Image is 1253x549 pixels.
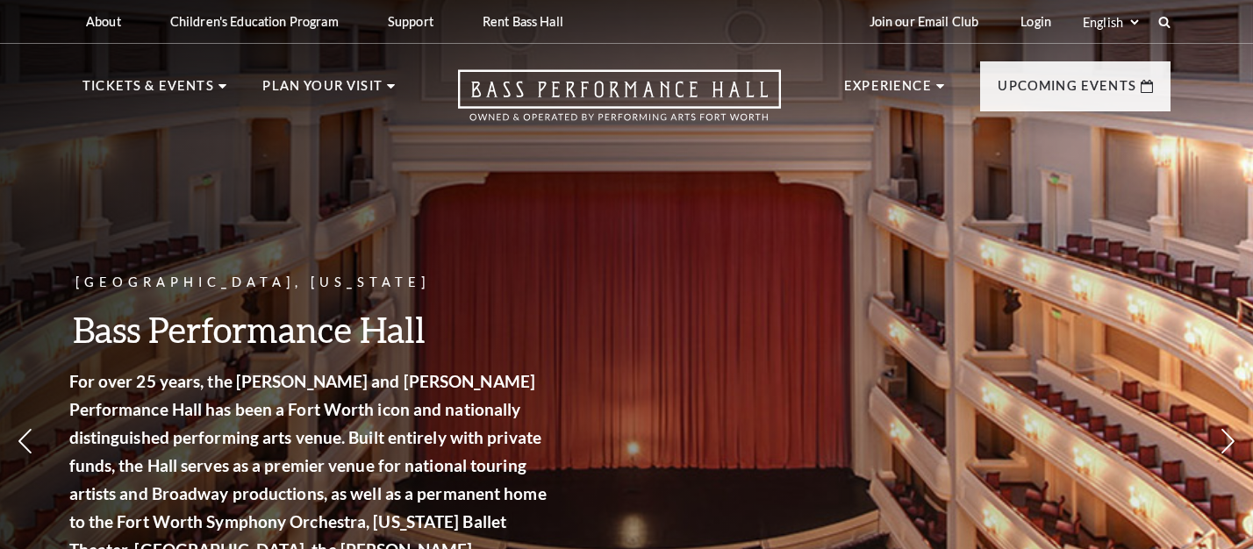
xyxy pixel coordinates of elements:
[388,14,433,29] p: Support
[998,75,1136,107] p: Upcoming Events
[170,14,339,29] p: Children's Education Program
[82,75,214,107] p: Tickets & Events
[483,14,563,29] p: Rent Bass Hall
[1079,14,1142,31] select: Select:
[262,75,383,107] p: Plan Your Visit
[844,75,932,107] p: Experience
[75,307,558,352] h3: Bass Performance Hall
[75,272,558,294] p: [GEOGRAPHIC_DATA], [US_STATE]
[86,14,121,29] p: About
